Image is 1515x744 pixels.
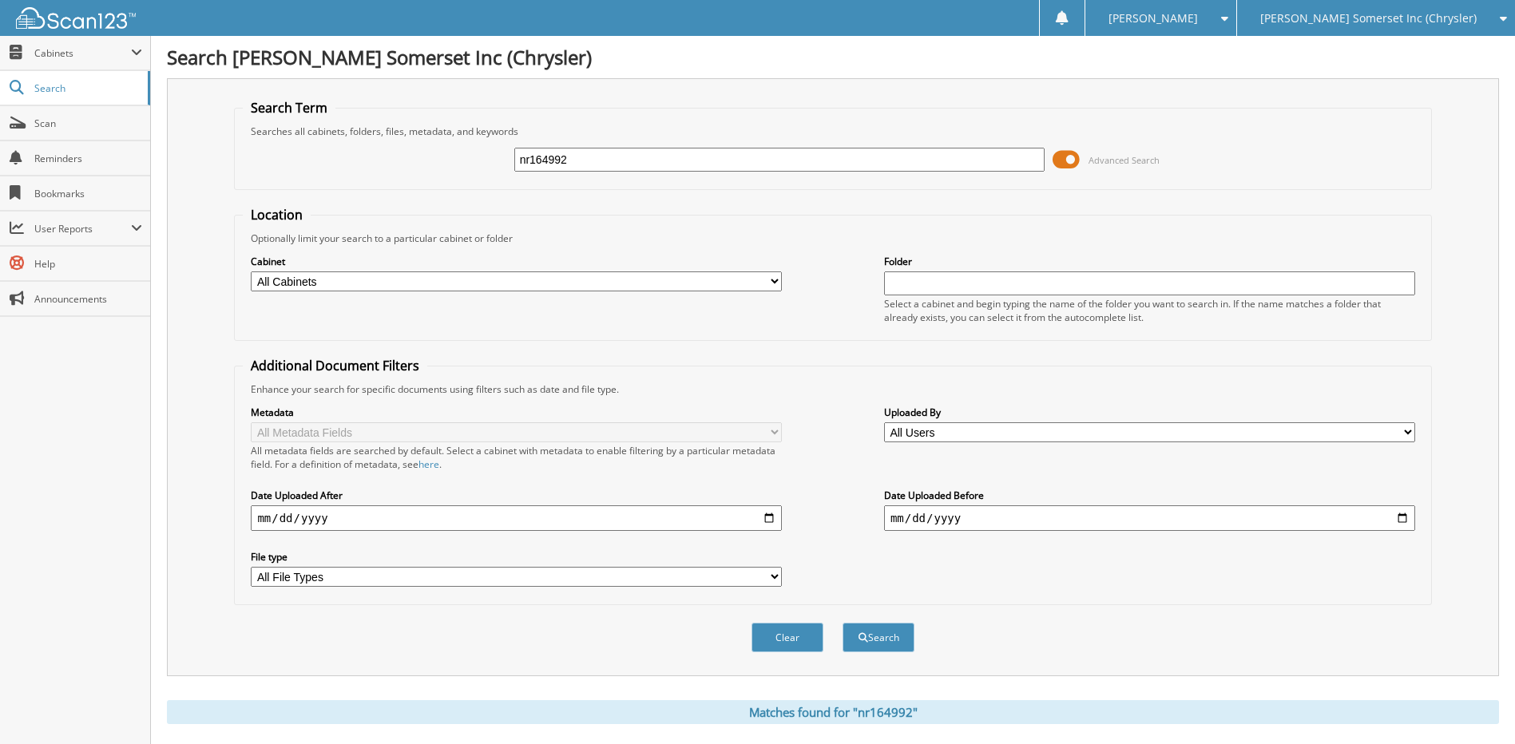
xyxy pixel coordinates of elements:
[752,623,823,652] button: Clear
[251,550,782,564] label: File type
[34,81,140,95] span: Search
[243,99,335,117] legend: Search Term
[884,297,1415,324] div: Select a cabinet and begin typing the name of the folder you want to search in. If the name match...
[884,489,1415,502] label: Date Uploaded Before
[34,257,142,271] span: Help
[251,444,782,471] div: All metadata fields are searched by default. Select a cabinet with metadata to enable filtering b...
[418,457,439,471] a: here
[34,222,131,235] span: User Reports
[167,44,1499,70] h1: Search [PERSON_NAME] Somerset Inc (Chrysler)
[243,357,427,374] legend: Additional Document Filters
[243,382,1422,396] div: Enhance your search for specific documents using filters such as date and file type.
[1260,14,1477,23] span: [PERSON_NAME] Somerset Inc (Chrysler)
[34,292,142,306] span: Announcements
[884,406,1415,419] label: Uploaded By
[243,206,311,224] legend: Location
[884,255,1415,268] label: Folder
[251,406,782,419] label: Metadata
[243,232,1422,245] div: Optionally limit your search to a particular cabinet or folder
[251,255,782,268] label: Cabinet
[1089,154,1160,166] span: Advanced Search
[251,489,782,502] label: Date Uploaded After
[167,700,1499,724] div: Matches found for "nr164992"
[243,125,1422,138] div: Searches all cabinets, folders, files, metadata, and keywords
[843,623,914,652] button: Search
[884,505,1415,531] input: end
[34,187,142,200] span: Bookmarks
[34,46,131,60] span: Cabinets
[34,117,142,130] span: Scan
[34,152,142,165] span: Reminders
[251,505,782,531] input: start
[1108,14,1198,23] span: [PERSON_NAME]
[16,7,136,29] img: scan123-logo-white.svg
